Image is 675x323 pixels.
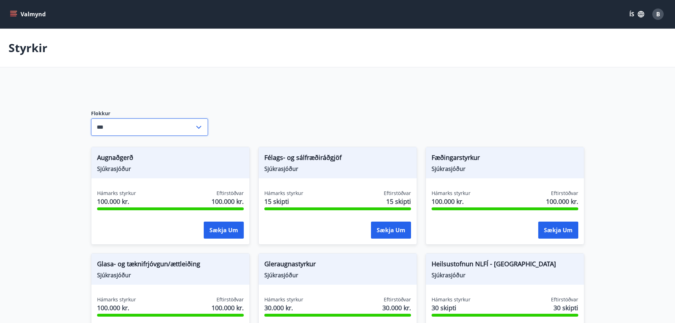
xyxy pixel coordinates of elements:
button: ÍS [625,8,648,21]
span: Sjúkrasjóður [432,165,578,173]
span: Hámarks styrkur [432,296,471,303]
span: 100.000 kr. [97,303,136,312]
span: Hámarks styrkur [432,190,471,197]
button: Sækja um [371,222,411,239]
span: Eftirstöðvar [551,296,578,303]
span: 100.000 kr. [432,197,471,206]
span: Eftirstöðvar [216,296,244,303]
button: menu [9,8,49,21]
span: Hámarks styrkur [97,190,136,197]
span: 15 skipti [264,197,303,206]
span: 100.000 kr. [212,303,244,312]
span: 30.000 kr. [382,303,411,312]
span: Sjúkrasjóður [432,271,578,279]
span: 30 skipti [553,303,578,312]
span: Sjúkrasjóður [264,271,411,279]
span: Hámarks styrkur [264,296,303,303]
span: B [656,10,660,18]
span: Glasa- og tæknifrjóvgun/ættleiðing [97,259,244,271]
span: Hámarks styrkur [97,296,136,303]
span: Sjúkrasjóður [264,165,411,173]
span: Sjúkrasjóður [97,165,244,173]
span: 100.000 kr. [546,197,578,206]
span: 30.000 kr. [264,303,303,312]
span: Gleraugnastyrkur [264,259,411,271]
span: Félags- og sálfræðiráðgjöf [264,153,411,165]
span: Augnaðgerð [97,153,244,165]
span: Eftirstöðvar [384,296,411,303]
span: Hámarks styrkur [264,190,303,197]
button: B [649,6,666,23]
p: Styrkir [9,40,47,56]
span: Sjúkrasjóður [97,271,244,279]
span: 15 skipti [386,197,411,206]
button: Sækja um [204,222,244,239]
span: Eftirstöðvar [216,190,244,197]
span: 30 skipti [432,303,471,312]
span: 100.000 kr. [97,197,136,206]
button: Sækja um [538,222,578,239]
span: Heilsustofnun NLFÍ - [GEOGRAPHIC_DATA] [432,259,578,271]
span: Eftirstöðvar [384,190,411,197]
span: Fæðingarstyrkur [432,153,578,165]
label: Flokkur [91,110,208,117]
span: Eftirstöðvar [551,190,578,197]
span: 100.000 kr. [212,197,244,206]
